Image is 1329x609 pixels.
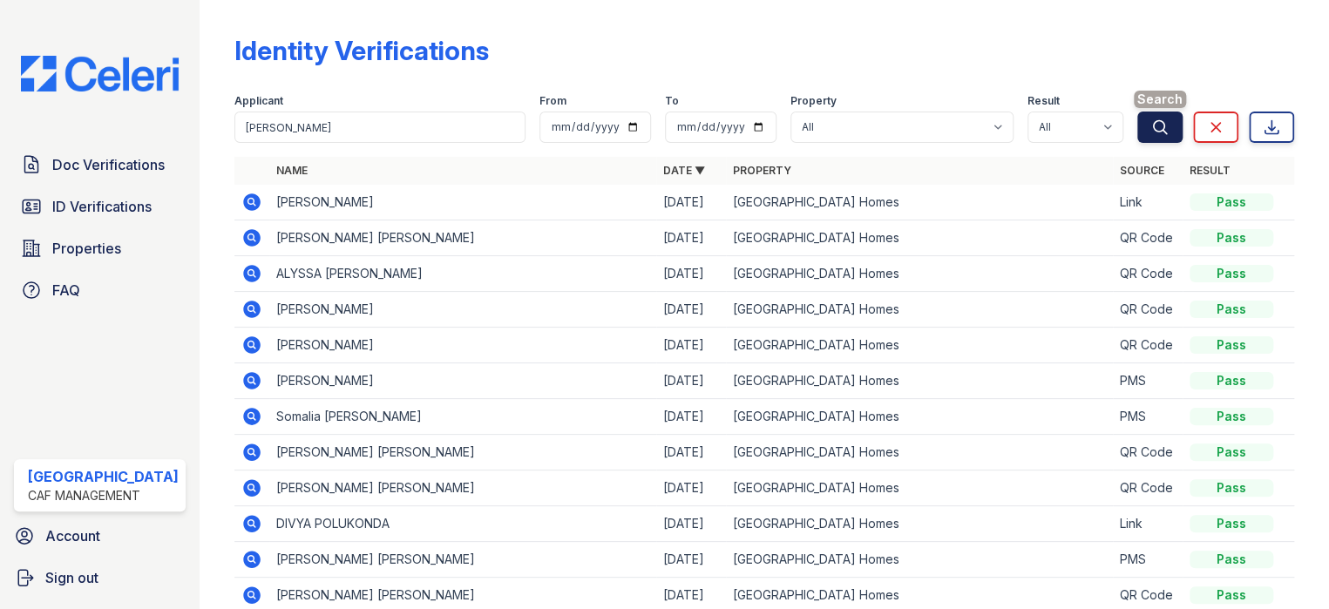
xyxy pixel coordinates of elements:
[269,542,656,578] td: [PERSON_NAME] [PERSON_NAME]
[726,256,1113,292] td: [GEOGRAPHIC_DATA] Homes
[726,470,1113,506] td: [GEOGRAPHIC_DATA] Homes
[269,435,656,470] td: [PERSON_NAME] [PERSON_NAME]
[28,487,179,504] div: CAF Management
[1190,265,1273,282] div: Pass
[656,399,726,435] td: [DATE]
[1113,435,1183,470] td: QR Code
[1137,112,1183,143] button: Search
[52,280,80,301] span: FAQ
[14,231,186,266] a: Properties
[1113,256,1183,292] td: QR Code
[726,399,1113,435] td: [GEOGRAPHIC_DATA] Homes
[269,328,656,363] td: [PERSON_NAME]
[1113,399,1183,435] td: PMS
[1190,193,1273,211] div: Pass
[269,292,656,328] td: [PERSON_NAME]
[1190,479,1273,497] div: Pass
[1113,292,1183,328] td: QR Code
[269,506,656,542] td: DIVYA POLUKONDA
[269,470,656,506] td: [PERSON_NAME] [PERSON_NAME]
[1190,586,1273,604] div: Pass
[1190,301,1273,318] div: Pass
[269,256,656,292] td: ALYSSA [PERSON_NAME]
[656,328,726,363] td: [DATE]
[1190,551,1273,568] div: Pass
[726,185,1113,220] td: [GEOGRAPHIC_DATA] Homes
[269,363,656,399] td: [PERSON_NAME]
[52,196,152,217] span: ID Verifications
[269,399,656,435] td: Somalia [PERSON_NAME]
[665,94,679,108] label: To
[733,164,791,177] a: Property
[269,185,656,220] td: [PERSON_NAME]
[1190,408,1273,425] div: Pass
[52,154,165,175] span: Doc Verifications
[656,470,726,506] td: [DATE]
[1190,515,1273,532] div: Pass
[726,292,1113,328] td: [GEOGRAPHIC_DATA] Homes
[1113,363,1183,399] td: PMS
[1190,372,1273,389] div: Pass
[1190,229,1273,247] div: Pass
[7,56,193,91] img: CE_Logo_Blue-a8612792a0a2168367f1c8372b55b34899dd931a85d93a1a3d3e32e68fde9ad4.png
[1113,470,1183,506] td: QR Code
[656,220,726,256] td: [DATE]
[45,525,100,546] span: Account
[1113,328,1183,363] td: QR Code
[656,185,726,220] td: [DATE]
[269,220,656,256] td: [PERSON_NAME] [PERSON_NAME]
[656,506,726,542] td: [DATE]
[28,466,179,487] div: [GEOGRAPHIC_DATA]
[234,112,525,143] input: Search by name or phone number
[1190,336,1273,354] div: Pass
[1113,506,1183,542] td: Link
[1190,164,1231,177] a: Result
[7,518,193,553] a: Account
[14,273,186,308] a: FAQ
[726,328,1113,363] td: [GEOGRAPHIC_DATA] Homes
[1113,220,1183,256] td: QR Code
[539,94,566,108] label: From
[656,363,726,399] td: [DATE]
[14,147,186,182] a: Doc Verifications
[1113,542,1183,578] td: PMS
[234,94,283,108] label: Applicant
[656,292,726,328] td: [DATE]
[1120,164,1164,177] a: Source
[234,35,489,66] div: Identity Verifications
[726,542,1113,578] td: [GEOGRAPHIC_DATA] Homes
[14,189,186,224] a: ID Verifications
[656,435,726,470] td: [DATE]
[1190,443,1273,461] div: Pass
[656,542,726,578] td: [DATE]
[52,238,121,259] span: Properties
[1027,94,1060,108] label: Result
[7,560,193,595] a: Sign out
[1113,185,1183,220] td: Link
[790,94,837,108] label: Property
[726,506,1113,542] td: [GEOGRAPHIC_DATA] Homes
[45,567,98,588] span: Sign out
[1134,91,1186,108] span: Search
[276,164,308,177] a: Name
[656,256,726,292] td: [DATE]
[726,363,1113,399] td: [GEOGRAPHIC_DATA] Homes
[726,435,1113,470] td: [GEOGRAPHIC_DATA] Homes
[726,220,1113,256] td: [GEOGRAPHIC_DATA] Homes
[663,164,705,177] a: Date ▼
